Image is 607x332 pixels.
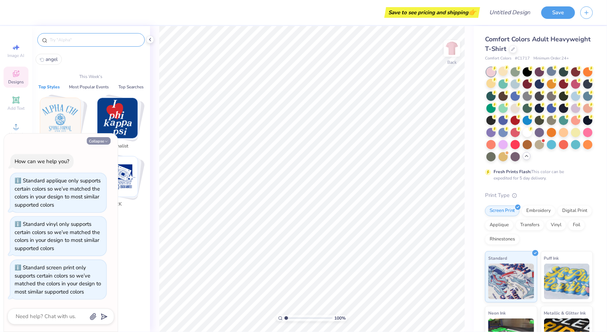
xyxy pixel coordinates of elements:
button: Top Styles [36,83,62,90]
span: Comfort Colors Adult Heavyweight T-Shirt [485,35,591,53]
span: Comfort Colors [485,56,511,62]
div: Applique [485,220,513,230]
input: Try "Alpha" [49,36,140,43]
span: Upload [9,132,23,138]
div: Save to see pricing and shipping [386,7,478,18]
span: Metallic & Glitter Ink [544,309,586,317]
button: Stack Card Button Minimalist [93,98,147,152]
button: Stack Card Button Classic [36,98,89,152]
button: Stack Card Button Y2K [93,156,147,211]
div: Transfers [516,220,544,230]
input: Untitled Design [484,5,536,20]
div: Digital Print [558,206,592,216]
span: Designs [8,79,24,85]
div: Vinyl [546,220,566,230]
span: angel [46,56,58,63]
img: Classic [40,98,80,138]
div: Standard screen print only supports certain colors so we’ve matched the colors in your design to ... [15,264,101,295]
span: Puff Ink [544,254,559,262]
div: Back [447,59,457,66]
span: # C1717 [515,56,530,62]
div: Foil [568,220,585,230]
div: This color can be expedited for 5 day delivery. [494,168,581,181]
span: 100 % [334,315,346,321]
p: This Week's [80,73,103,80]
img: Standard [488,264,534,299]
div: Rhinestones [485,234,520,245]
img: Minimalist [97,98,138,138]
div: Screen Print [485,206,520,216]
img: Puff Ink [544,264,590,299]
strong: Fresh Prints Flash: [494,169,531,175]
div: Embroidery [522,206,555,216]
span: 👉 [468,8,476,16]
span: Image AI [8,53,25,58]
span: Minimum Order: 24 + [533,56,569,62]
button: angel0 [36,54,62,65]
button: Top Searches [116,83,146,90]
button: Collapse [87,137,111,145]
span: Standard [488,254,507,262]
div: Standard applique only supports certain colors so we’ve matched the colors in your design to most... [15,177,101,208]
div: Print Type [485,191,593,199]
span: Add Text [7,105,25,111]
span: Neon Ink [488,309,506,317]
button: Save [541,6,575,19]
button: Most Popular Events [67,83,111,90]
div: How can we help you? [15,158,69,165]
div: Standard vinyl only supports certain colors so we’ve matched the colors in your design to most si... [15,221,100,252]
img: Back [445,41,459,56]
